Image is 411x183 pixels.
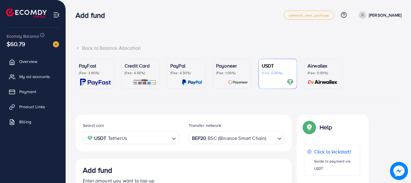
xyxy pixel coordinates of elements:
[189,131,285,144] div: Search for option
[170,71,202,75] p: (Fee: 4.50%)
[19,119,31,125] span: Billing
[76,45,401,52] div: Back to Balance Allocation
[216,71,248,75] p: (Fee: 1.00%)
[133,79,156,86] img: card
[5,116,61,128] a: Billing
[304,122,315,133] img: Popup guide
[5,71,61,83] a: My ad accounts
[170,62,202,69] p: PayPal
[79,71,111,75] p: (Fee: 3.60%)
[108,134,127,143] span: TetherUs
[7,39,25,48] span: $60.79
[53,41,59,47] img: image
[5,101,61,113] a: Product Links
[262,71,294,75] p: (Fee: 0.00%)
[228,79,248,86] img: card
[125,71,156,75] p: (Fee: 4.00%)
[80,79,111,86] img: card
[79,62,111,69] p: PayFast
[306,79,339,86] img: card
[216,62,248,69] p: Payoneer
[356,11,401,19] a: [PERSON_NAME]
[182,79,202,86] img: card
[267,133,275,143] input: Search for option
[314,148,357,155] p: Click to kickstart!
[53,11,60,18] img: menu
[307,62,339,69] p: Airwallex
[284,11,334,20] a: adreach_new_package
[19,58,37,65] span: Overview
[125,62,156,69] p: Credit Card
[87,135,93,141] img: coin
[19,104,45,110] span: Product Links
[83,122,104,128] label: Select coin
[287,79,294,86] img: card
[369,11,401,19] p: [PERSON_NAME]
[7,33,39,39] span: Ecomdy Balance
[192,134,206,143] strong: BEP20
[5,86,61,98] a: Payment
[208,134,266,143] span: BSC (Binance Smart Chain)
[83,166,112,175] h3: Add fund
[262,62,294,69] p: USDT
[289,13,329,17] span: adreach_new_package
[390,162,408,180] img: image
[83,131,179,144] div: Search for option
[314,158,357,172] p: Guide to payment via USDT
[5,55,61,68] a: Overview
[19,74,50,80] span: My ad accounts
[129,133,169,143] input: Search for option
[320,124,332,131] p: Help
[6,8,47,18] img: logo
[19,89,36,95] span: Payment
[94,134,107,143] strong: USDT
[76,11,110,20] h3: Add fund
[189,122,221,128] label: Transfer network
[307,71,339,75] p: (Fee: 0.00%)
